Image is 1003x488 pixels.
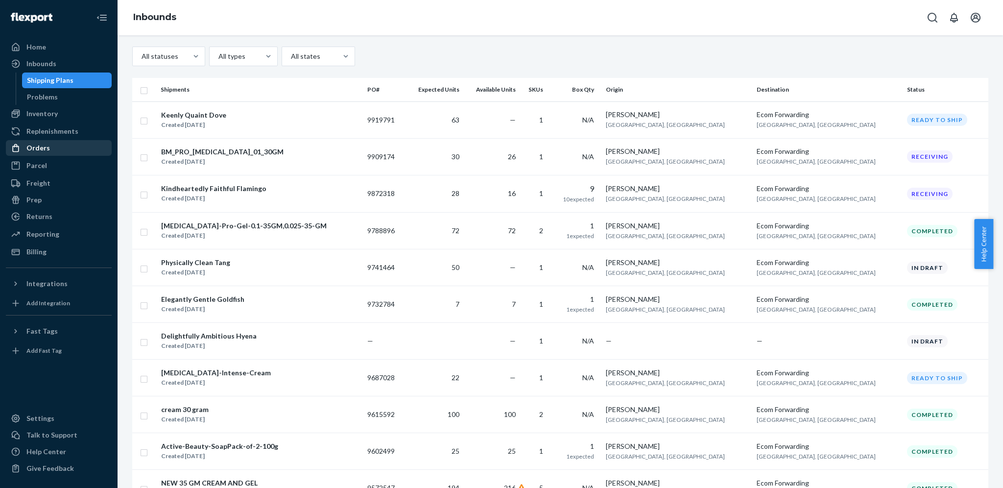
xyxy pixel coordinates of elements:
[452,226,459,235] span: 72
[161,268,230,277] div: Created [DATE]
[508,152,516,161] span: 26
[6,192,112,208] a: Prep
[141,51,142,61] input: All statuses
[582,410,594,418] span: N/A
[539,300,543,308] span: 1
[539,447,543,455] span: 1
[363,396,405,433] td: 9615592
[582,152,594,161] span: N/A
[157,78,363,101] th: Shipments
[26,447,66,457] div: Help Center
[606,441,748,451] div: [PERSON_NAME]
[26,346,62,355] div: Add Fast Tag
[125,3,184,32] ol: breadcrumbs
[757,368,899,378] div: Ecom Forwarding
[161,147,284,157] div: BM_PRO_[MEDICAL_DATA]_01_30GM
[606,379,725,387] span: [GEOGRAPHIC_DATA], [GEOGRAPHIC_DATA]
[367,337,373,345] span: —
[452,152,459,161] span: 30
[753,78,903,101] th: Destination
[757,478,899,488] div: Ecom Forwarding
[6,140,112,156] a: Orders
[6,427,112,443] a: Talk to Support
[966,8,985,27] button: Open account menu
[363,249,405,286] td: 9741464
[510,263,516,271] span: —
[606,294,748,304] div: [PERSON_NAME]
[566,306,594,313] span: 1 expected
[757,258,899,268] div: Ecom Forwarding
[907,409,957,421] div: Completed
[907,262,948,274] div: In draft
[757,195,876,202] span: [GEOGRAPHIC_DATA], [GEOGRAPHIC_DATA]
[539,373,543,382] span: 1
[757,337,763,345] span: —
[26,178,50,188] div: Freight
[22,73,112,88] a: Shipping Plans
[555,294,594,304] div: 1
[606,306,725,313] span: [GEOGRAPHIC_DATA], [GEOGRAPHIC_DATA]
[161,258,230,268] div: Physically Clean Tang
[907,445,957,458] div: Completed
[566,232,594,240] span: 1 expected
[463,78,520,101] th: Available Units
[161,294,244,304] div: Elegantly Gentle Goldfish
[27,75,73,85] div: Shipping Plans
[6,39,112,55] a: Home
[161,194,266,203] div: Created [DATE]
[26,247,47,257] div: Billing
[22,89,112,105] a: Problems
[161,341,257,351] div: Created [DATE]
[606,221,748,231] div: [PERSON_NAME]
[757,184,899,194] div: Ecom Forwarding
[606,258,748,268] div: [PERSON_NAME]
[455,300,459,308] span: 7
[26,109,58,119] div: Inventory
[405,78,463,101] th: Expected Units
[539,152,543,161] span: 1
[6,158,112,173] a: Parcel
[508,226,516,235] span: 72
[6,106,112,122] a: Inventory
[606,405,748,415] div: [PERSON_NAME]
[6,244,112,260] a: Billing
[26,59,56,69] div: Inbounds
[757,379,876,387] span: [GEOGRAPHIC_DATA], [GEOGRAPHIC_DATA]
[606,146,748,156] div: [PERSON_NAME]
[6,175,112,191] a: Freight
[26,464,74,473] div: Give Feedback
[6,56,112,72] a: Inbounds
[520,78,551,101] th: SKUs
[6,226,112,242] a: Reporting
[363,433,405,470] td: 9602499
[974,219,993,269] button: Help Center
[539,263,543,271] span: 1
[6,323,112,339] button: Fast Tags
[363,213,405,249] td: 9788896
[606,453,725,460] span: [GEOGRAPHIC_DATA], [GEOGRAPHIC_DATA]
[582,337,594,345] span: N/A
[161,221,327,231] div: [MEDICAL_DATA]-Pro-Gel-0.1-35GM,0.025-35-GM
[757,453,876,460] span: [GEOGRAPHIC_DATA], [GEOGRAPHIC_DATA]
[606,368,748,378] div: [PERSON_NAME]
[606,184,748,194] div: [PERSON_NAME]
[452,116,459,124] span: 63
[606,232,725,240] span: [GEOGRAPHIC_DATA], [GEOGRAPHIC_DATA]
[363,175,405,213] td: 9872318
[757,405,899,415] div: Ecom Forwarding
[923,8,942,27] button: Open Search Box
[907,298,957,311] div: Completed
[161,331,257,341] div: Delightfully Ambitious Hyena
[757,158,876,165] span: [GEOGRAPHIC_DATA], [GEOGRAPHIC_DATA]
[757,441,899,451] div: Ecom Forwarding
[26,143,50,153] div: Orders
[6,123,112,139] a: Replenishments
[6,276,112,292] button: Integrations
[161,405,209,415] div: cream 30 gram
[26,161,47,171] div: Parcel
[606,478,748,488] div: [PERSON_NAME]
[582,116,594,124] span: N/A
[510,116,516,124] span: —
[907,372,967,384] div: Ready to ship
